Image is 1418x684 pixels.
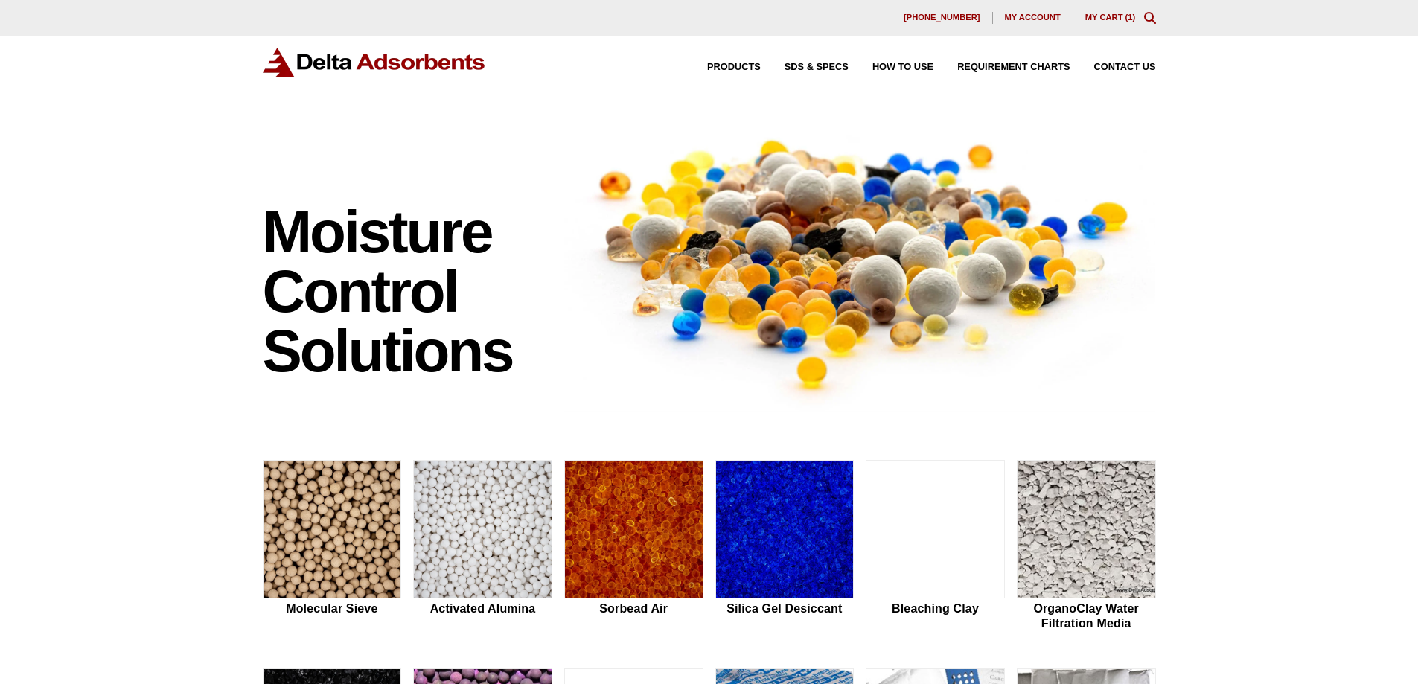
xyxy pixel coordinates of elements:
[993,12,1073,24] a: My account
[904,13,980,22] span: [PHONE_NUMBER]
[892,12,993,24] a: [PHONE_NUMBER]
[1017,601,1156,630] h2: OrganoClay Water Filtration Media
[564,601,703,616] h2: Sorbead Air
[715,601,855,616] h2: Silica Gel Desiccant
[413,601,552,616] h2: Activated Alumina
[872,63,933,72] span: How to Use
[933,63,1070,72] a: Requirement Charts
[413,460,552,633] a: Activated Alumina
[1128,13,1132,22] span: 1
[263,202,550,381] h1: Moisture Control Solutions
[715,460,855,633] a: Silica Gel Desiccant
[849,63,933,72] a: How to Use
[866,601,1005,616] h2: Bleaching Clay
[564,460,703,633] a: Sorbead Air
[1005,13,1061,22] span: My account
[1017,460,1156,633] a: OrganoClay Water Filtration Media
[683,63,761,72] a: Products
[785,63,849,72] span: SDS & SPECS
[564,112,1156,412] img: Image
[1094,63,1156,72] span: Contact Us
[263,460,402,633] a: Molecular Sieve
[263,48,486,77] img: Delta Adsorbents
[707,63,761,72] span: Products
[1144,12,1156,24] div: Toggle Modal Content
[866,460,1005,633] a: Bleaching Clay
[761,63,849,72] a: SDS & SPECS
[1085,13,1136,22] a: My Cart (1)
[263,601,402,616] h2: Molecular Sieve
[1070,63,1156,72] a: Contact Us
[957,63,1070,72] span: Requirement Charts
